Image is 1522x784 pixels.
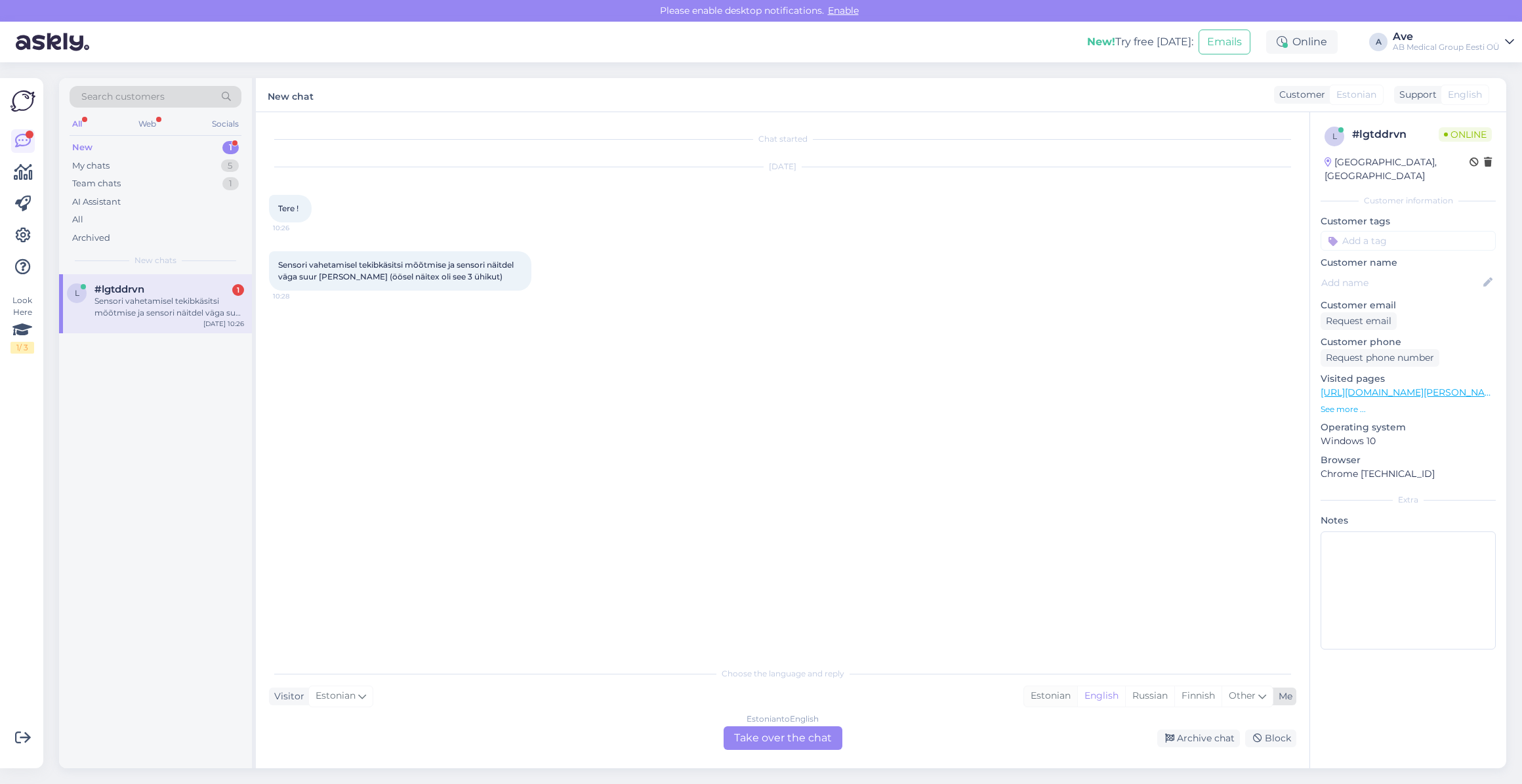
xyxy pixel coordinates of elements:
span: Sensori vahetamisel tekibkäsitsi mõõtmise ja sensori näitdel väga suur [PERSON_NAME] (öösel näite... [278,260,516,281]
div: # lgtddrvn [1352,127,1439,142]
p: Customer phone [1321,335,1496,349]
div: Ave [1393,31,1500,42]
div: Estonian [1024,686,1077,706]
div: Customer information [1321,195,1496,207]
div: Block [1245,730,1296,747]
a: [URL][DOMAIN_NAME][PERSON_NAME] [1321,386,1502,398]
div: Take over the chat [724,726,842,750]
div: 1 / 3 [10,342,34,354]
div: Visitor [269,690,304,703]
div: Choose the language and reply [269,668,1296,680]
div: [DATE] [269,161,1296,173]
label: New chat [268,86,314,104]
div: New [72,141,93,154]
b: New! [1087,35,1115,48]
span: Other [1229,690,1256,701]
p: Customer name [1321,256,1496,270]
div: Sensori vahetamisel tekibkäsitsi mõõtmise ja sensori näitdel väga suur [PERSON_NAME] (öösel näite... [94,295,244,319]
div: [GEOGRAPHIC_DATA], [GEOGRAPHIC_DATA] [1325,155,1470,183]
span: Enable [824,5,863,16]
span: Search customers [81,90,165,104]
p: Windows 10 [1321,434,1496,448]
span: Estonian [1336,88,1376,102]
div: English [1077,686,1125,706]
span: Estonian [316,689,356,703]
div: Socials [209,115,241,133]
button: Emails [1199,30,1250,54]
div: AI Assistant [72,196,121,209]
a: AveAB Medical Group Eesti OÜ [1393,31,1514,52]
div: Finnish [1174,686,1222,706]
div: Archived [72,232,110,245]
p: Chrome [TECHNICAL_ID] [1321,467,1496,481]
div: Try free [DATE]: [1087,34,1193,50]
div: A [1369,33,1388,51]
span: l [1332,131,1337,141]
span: #lgtddrvn [94,283,144,295]
span: 10:26 [273,223,322,233]
div: 1 [222,177,239,190]
div: Request phone number [1321,349,1439,367]
div: AB Medical Group Eesti OÜ [1393,42,1500,52]
div: Me [1273,690,1292,703]
div: Web [136,115,159,133]
p: Browser [1321,453,1496,467]
span: l [75,288,79,298]
span: Online [1439,127,1492,142]
div: Estonian to English [747,713,819,725]
div: Support [1394,88,1437,102]
div: Team chats [72,177,121,190]
p: See more ... [1321,403,1496,415]
div: Russian [1125,686,1174,706]
span: New chats [134,255,176,266]
span: English [1448,88,1482,102]
span: Tere ! [278,203,298,213]
div: Online [1266,30,1338,54]
div: All [72,213,83,226]
p: Notes [1321,514,1496,527]
div: Archive chat [1157,730,1240,747]
div: Look Here [10,295,34,354]
div: 5 [221,159,239,173]
div: 1 [232,284,244,296]
p: Customer tags [1321,215,1496,228]
div: Customer [1274,88,1325,102]
p: Customer email [1321,299,1496,312]
p: Operating system [1321,421,1496,434]
div: Extra [1321,494,1496,506]
div: All [70,115,85,133]
div: Chat started [269,133,1296,145]
div: Request email [1321,312,1397,330]
input: Add name [1321,276,1481,290]
p: Visited pages [1321,372,1496,386]
span: 10:28 [273,291,322,301]
img: Askly Logo [10,89,35,113]
div: 1 [222,141,239,154]
div: My chats [72,159,110,173]
input: Add a tag [1321,231,1496,251]
div: [DATE] 10:26 [203,319,244,329]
